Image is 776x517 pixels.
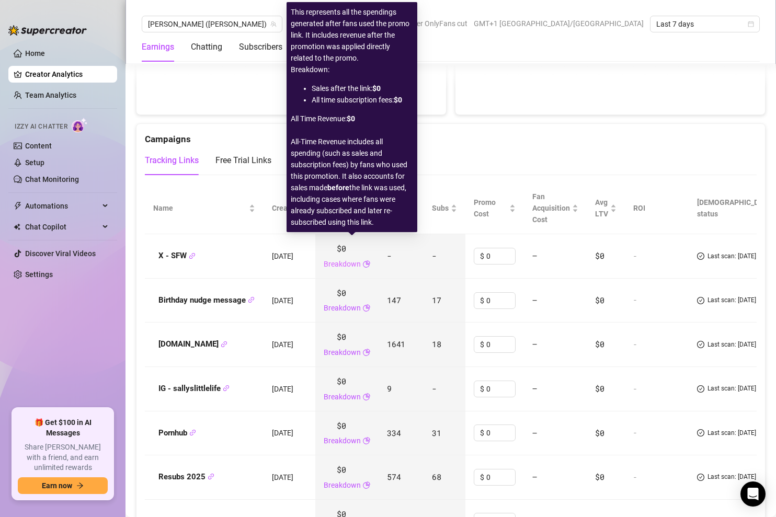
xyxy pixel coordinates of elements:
span: Earn now [42,481,72,490]
div: Subscribers [239,41,282,53]
a: Breakdown [324,302,361,314]
span: Last scan: [DATE] [707,340,756,350]
span: $0 [595,383,604,394]
span: — [532,295,537,305]
span: link [208,473,214,480]
span: 9 [387,383,392,394]
span: [DATE] [272,429,293,437]
span: link [189,252,196,259]
span: check-circle [697,251,704,261]
div: - [633,428,680,438]
span: 68 [432,472,441,482]
span: Sally (sallyjanerain) [148,16,276,32]
span: GMT+1 [GEOGRAPHIC_DATA]/[GEOGRAPHIC_DATA] [474,16,644,31]
img: logo-BBDzfeDw.svg [8,25,87,36]
span: [DATE] [272,340,293,349]
span: 🎁 Get $100 in AI Messages [18,418,108,438]
span: link [221,341,227,348]
span: link [248,296,255,303]
span: thunderbolt [14,202,22,210]
span: Fan Acquisition Cost [532,192,570,224]
a: Breakdown [324,347,361,358]
span: $0 [337,287,346,300]
span: check-circle [697,295,704,305]
span: Name [153,202,247,214]
a: Breakdown [324,258,361,270]
button: Earn nowarrow-right [18,477,108,494]
span: 31 [432,428,441,438]
span: $0 [595,339,604,349]
a: Team Analytics [25,91,76,99]
div: - [633,295,680,305]
a: Content [25,142,52,150]
a: Breakdown [324,435,361,446]
span: — [532,472,537,482]
span: $0 [595,472,604,482]
button: Copy Link [189,429,196,437]
span: [DATE] [272,252,293,260]
span: $0 [595,295,604,305]
span: check-circle [697,472,704,482]
div: Tracking Links [145,154,199,167]
span: — [532,428,537,438]
input: Enter cost [486,425,515,441]
strong: X - SFW [158,251,196,260]
span: calendar [748,21,754,27]
span: - [387,250,392,261]
div: Campaigns [145,124,757,146]
li: This represents all the spendings generated after fans used the promo link. It includes revenue a... [291,6,413,64]
input: Enter cost [486,248,515,264]
span: 334 [387,428,401,438]
span: $0 [337,243,346,255]
span: Chat Copilot [25,219,99,235]
button: Copy Link [208,473,214,481]
span: Last scan: [DATE] [707,251,756,261]
div: - [633,473,680,482]
span: — [532,250,537,261]
div: All Time Revenue: [291,113,413,124]
span: arrow-right [76,482,84,489]
span: Promo Cost [474,197,507,220]
span: — [532,383,537,394]
span: Share [PERSON_NAME] with a friend, and earn unlimited rewards [18,442,108,473]
button: Copy Link [221,340,227,348]
strong: $0 [394,94,402,106]
span: 1641 [387,339,405,349]
span: $0 [337,464,346,476]
span: — [532,339,537,349]
img: Chat Copilot [14,223,20,231]
span: $0 [337,331,346,343]
div: - [633,251,680,261]
button: Copy Link [223,385,230,393]
strong: $0 [372,83,381,94]
span: Created [272,202,299,214]
div: All time subscription fees: [312,94,413,106]
span: - [432,250,437,261]
span: 147 [387,295,401,305]
button: Copy Link [248,296,255,304]
span: [DATE] [272,473,293,481]
div: Sales after the link: [312,83,413,94]
strong: $0 [347,113,355,124]
div: - [633,340,680,349]
a: Discover Viral Videos [25,249,96,258]
span: Automations [25,198,99,214]
span: Last scan: [DATE] [707,472,756,482]
div: Earnings [142,41,174,53]
a: Creator Analytics [25,66,109,83]
span: pie-chart [363,302,370,314]
strong: Resubs 2025 [158,472,214,481]
span: check-circle [697,428,704,438]
span: - [432,383,437,394]
div: Breakdown: [291,6,413,228]
span: Last scan: [DATE] [707,384,756,394]
span: Last 7 days [656,16,754,32]
span: pie-chart [363,347,370,358]
span: All-Time Revenue includes all spending (such as sales and subscription fees) by fans who used thi... [291,136,413,228]
span: ROI [633,204,645,212]
strong: [DOMAIN_NAME] [158,339,227,349]
span: pie-chart [363,479,370,491]
button: Copy Link [189,252,196,260]
span: $0 [595,250,604,261]
a: Breakdown [324,479,361,491]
